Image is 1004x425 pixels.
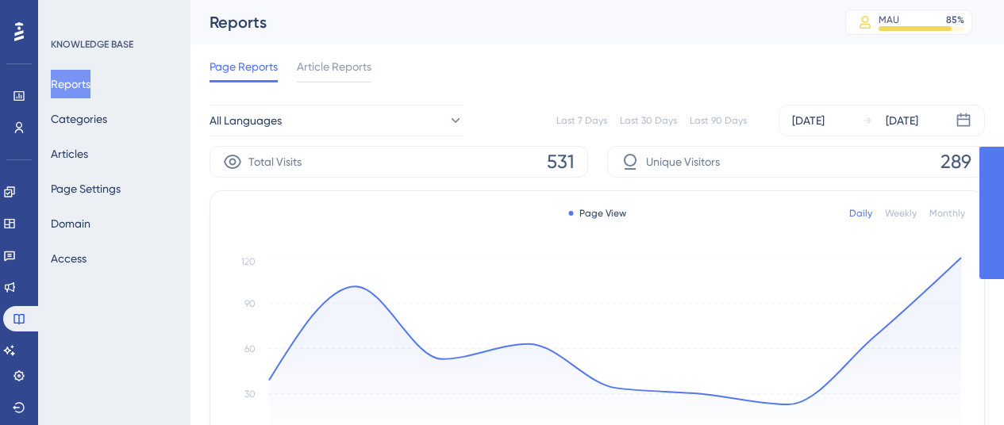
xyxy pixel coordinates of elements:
[210,11,806,33] div: Reports
[51,38,133,51] div: KNOWLEDGE BASE
[568,207,626,220] div: Page View
[556,114,607,127] div: Last 7 Days
[210,105,464,136] button: All Languages
[244,298,256,309] tspan: 90
[620,114,677,127] div: Last 30 Days
[690,114,747,127] div: Last 90 Days
[886,111,918,130] div: [DATE]
[210,57,278,76] span: Page Reports
[849,207,872,220] div: Daily
[51,70,90,98] button: Reports
[248,152,302,171] span: Total Visits
[547,149,575,174] span: 531
[244,389,256,400] tspan: 30
[244,343,256,354] tspan: 60
[51,174,121,203] button: Page Settings
[51,105,107,133] button: Categories
[51,209,90,238] button: Domain
[210,111,282,130] span: All Languages
[792,111,825,130] div: [DATE]
[51,140,88,168] button: Articles
[929,207,965,220] div: Monthly
[879,13,899,26] div: MAU
[297,57,371,76] span: Article Reports
[941,149,971,174] span: 289
[646,152,720,171] span: Unique Visitors
[937,362,985,410] iframe: UserGuiding AI Assistant Launcher
[51,244,87,273] button: Access
[885,207,917,220] div: Weekly
[946,13,964,26] div: 85 %
[241,256,256,267] tspan: 120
